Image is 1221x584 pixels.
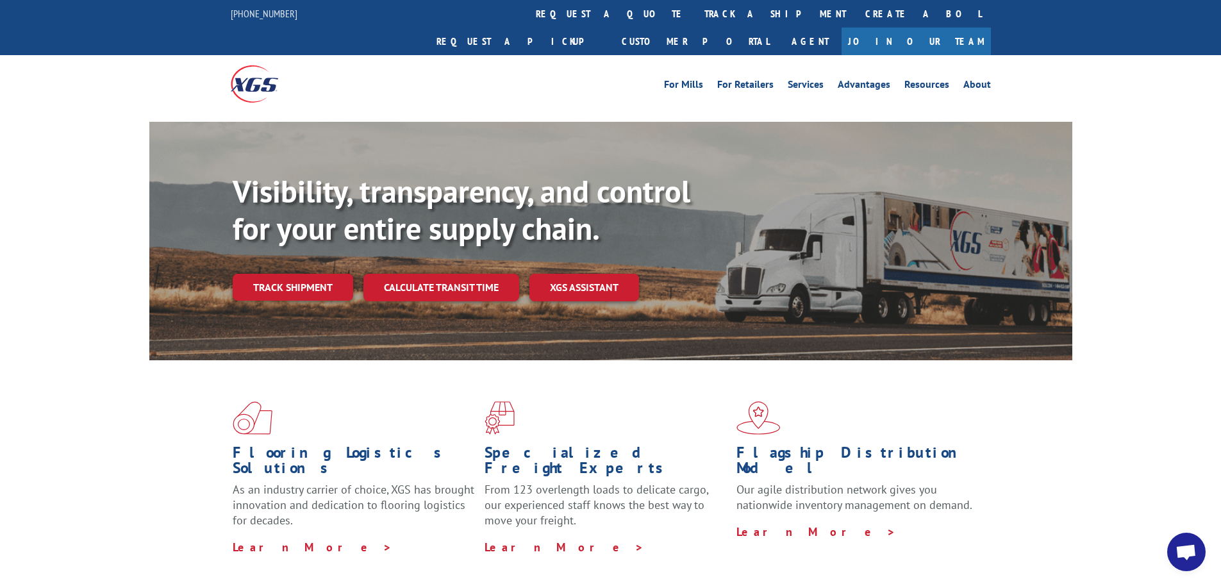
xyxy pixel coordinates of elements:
b: Visibility, transparency, and control for your entire supply chain. [233,171,690,248]
span: As an industry carrier of choice, XGS has brought innovation and dedication to flooring logistics... [233,482,474,528]
a: For Retailers [717,79,774,94]
a: Request a pickup [427,28,612,55]
a: For Mills [664,79,703,94]
h1: Specialized Freight Experts [485,445,727,482]
img: xgs-icon-flagship-distribution-model-red [736,401,781,435]
a: Track shipment [233,274,353,301]
a: Customer Portal [612,28,779,55]
a: Join Our Team [842,28,991,55]
a: Learn More > [233,540,392,555]
a: Learn More > [485,540,644,555]
a: Learn More > [736,524,896,539]
span: Our agile distribution network gives you nationwide inventory management on demand. [736,482,972,512]
a: [PHONE_NUMBER] [231,7,297,20]
a: Advantages [838,79,890,94]
a: Calculate transit time [363,274,519,301]
h1: Flooring Logistics Solutions [233,445,475,482]
img: xgs-icon-focused-on-flooring-red [485,401,515,435]
p: From 123 overlength loads to delicate cargo, our experienced staff knows the best way to move you... [485,482,727,539]
img: xgs-icon-total-supply-chain-intelligence-red [233,401,272,435]
a: XGS ASSISTANT [529,274,639,301]
a: Services [788,79,824,94]
h1: Flagship Distribution Model [736,445,979,482]
a: About [963,79,991,94]
a: Agent [779,28,842,55]
div: Open chat [1167,533,1206,571]
a: Resources [904,79,949,94]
